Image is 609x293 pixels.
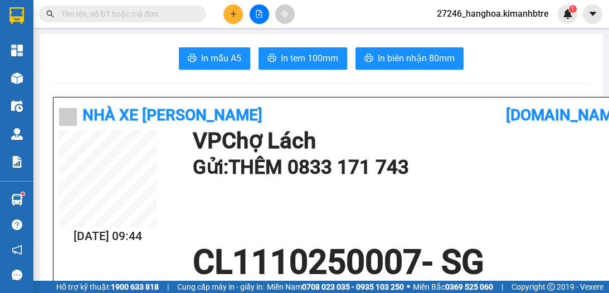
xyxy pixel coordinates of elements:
span: 1 [571,5,574,13]
span: printer [267,53,276,64]
img: dashboard-icon [11,45,23,56]
span: In biên nhận 80mm [378,51,455,65]
span: In mẫu A5 [201,51,241,65]
span: message [12,270,22,280]
span: | [167,281,169,293]
sup: 1 [21,192,25,196]
span: Hỗ trợ kỹ thuật: [56,281,159,293]
span: 27246_hanghoa.kimanhbtre [428,7,558,21]
span: notification [12,245,22,255]
span: printer [364,53,373,64]
img: warehouse-icon [11,72,23,84]
span: search [46,10,54,18]
img: solution-icon [11,156,23,168]
img: warehouse-icon [11,100,23,112]
img: warehouse-icon [11,194,23,206]
span: Cung cấp máy in - giấy in: [177,281,264,293]
b: Nhà xe [PERSON_NAME] [82,106,262,124]
strong: 0369 525 060 [445,282,493,291]
span: file-add [255,10,263,18]
span: caret-down [588,9,598,19]
span: | [501,281,503,293]
button: file-add [250,4,269,24]
span: Miền Nam [267,281,404,293]
button: printerIn tem 100mm [259,47,347,70]
button: printerIn biên nhận 80mm [355,47,464,70]
button: plus [223,4,243,24]
span: ⚪️ [407,285,410,289]
strong: 0708 023 035 - 0935 103 250 [302,282,404,291]
span: In tem 100mm [281,51,338,65]
sup: 1 [569,5,577,13]
span: printer [188,53,197,64]
button: printerIn mẫu A5 [179,47,250,70]
img: warehouse-icon [11,128,23,140]
input: Tìm tên, số ĐT hoặc mã đơn [61,8,193,20]
strong: 1900 633 818 [111,282,159,291]
span: copyright [547,283,555,291]
img: icon-new-feature [563,9,573,19]
button: caret-down [583,4,602,24]
img: logo-vxr [9,7,24,24]
span: aim [281,10,289,18]
span: plus [230,10,237,18]
span: Miền Bắc [413,281,493,293]
h2: [DATE] 09:44 [59,227,157,246]
span: question-circle [12,219,22,230]
button: aim [275,4,295,24]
